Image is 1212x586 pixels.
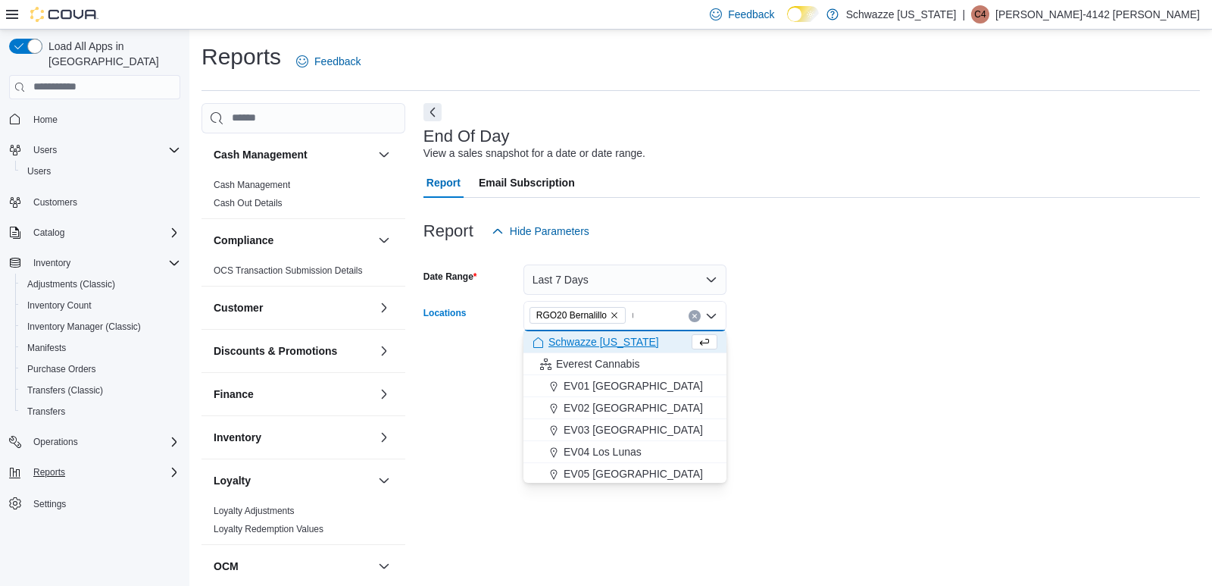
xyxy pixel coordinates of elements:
[486,216,595,246] button: Hide Parameters
[214,387,372,402] button: Finance
[974,5,986,24] span: C4
[27,278,115,290] span: Adjustments (Classic)
[728,7,774,22] span: Feedback
[27,406,65,418] span: Transfers
[214,300,263,315] h3: Customer
[27,110,180,129] span: Home
[214,473,251,488] h3: Loyalty
[375,385,393,403] button: Finance
[33,114,58,126] span: Home
[15,380,186,401] button: Transfers (Classic)
[21,275,121,293] a: Adjustments (Classic)
[523,419,726,441] button: EV03 [GEOGRAPHIC_DATA]
[523,265,726,295] button: Last 7 Days
[21,403,180,421] span: Transfers
[3,191,186,213] button: Customers
[214,300,372,315] button: Customer
[423,222,473,240] h3: Report
[201,502,405,544] div: Loyalty
[27,494,180,512] span: Settings
[21,360,102,378] a: Purchase Orders
[375,146,393,164] button: Cash Management
[426,168,461,198] span: Report
[214,179,290,191] span: Cash Management
[3,108,186,130] button: Home
[27,463,180,481] span: Reports
[423,307,467,319] label: Locations
[30,7,98,22] img: Cova
[27,384,103,396] span: Transfers (Classic)
[15,316,186,337] button: Inventory Manager (Classic)
[214,147,308,162] h3: Cash Management
[214,265,363,276] a: OCS Transaction Submission Details
[201,262,405,286] div: Compliance
[201,176,405,218] div: Cash Management
[479,168,575,198] span: Email Subscription
[3,222,186,243] button: Catalog
[27,495,72,513] a: Settings
[27,141,63,159] button: Users
[27,165,51,177] span: Users
[201,42,281,72] h1: Reports
[564,466,703,481] span: EV05 [GEOGRAPHIC_DATA]
[21,339,180,357] span: Manifests
[3,252,186,274] button: Inventory
[33,466,65,478] span: Reports
[21,162,57,180] a: Users
[42,39,180,69] span: Load All Apps in [GEOGRAPHIC_DATA]
[523,463,726,485] button: EV05 [GEOGRAPHIC_DATA]
[564,400,703,415] span: EV02 [GEOGRAPHIC_DATA]
[21,275,180,293] span: Adjustments (Classic)
[21,318,147,336] a: Inventory Manager (Classic)
[423,271,477,283] label: Date Range
[21,381,180,400] span: Transfers (Classic)
[510,224,589,239] span: Hide Parameters
[27,193,83,212] a: Customers
[536,308,607,323] span: RGO20 Bernalillo
[3,492,186,514] button: Settings
[27,224,70,242] button: Catalog
[523,397,726,419] button: EV02 [GEOGRAPHIC_DATA]
[214,197,283,209] span: Cash Out Details
[971,5,989,24] div: Cindy-4142 Aguilar
[21,318,180,336] span: Inventory Manager (Classic)
[423,127,510,146] h3: End Of Day
[214,387,254,402] h3: Finance
[548,334,659,349] span: Schwazze [US_STATE]
[15,401,186,422] button: Transfers
[214,180,290,190] a: Cash Management
[21,296,180,315] span: Inventory Count
[787,22,788,23] span: Dark Mode
[214,523,323,535] span: Loyalty Redemption Values
[523,331,726,353] button: Schwazze [US_STATE]
[523,375,726,397] button: EV01 [GEOGRAPHIC_DATA]
[33,498,66,510] span: Settings
[214,559,372,574] button: OCM
[27,141,180,159] span: Users
[375,342,393,360] button: Discounts & Promotions
[214,506,295,516] a: Loyalty Adjustments
[214,343,372,359] button: Discounts & Promotions
[423,146,645,161] div: View a sales snapshot for a date or date range.
[705,310,717,322] button: Close list of options
[214,559,239,574] h3: OCM
[375,299,393,317] button: Customer
[214,524,323,534] a: Loyalty Redemption Values
[27,254,180,272] span: Inventory
[375,472,393,490] button: Loyalty
[3,462,186,483] button: Reports
[27,433,180,451] span: Operations
[9,102,180,554] nav: Complex example
[846,5,957,24] p: Schwazze [US_STATE]
[21,296,98,315] a: Inventory Count
[33,257,70,269] span: Inventory
[15,359,186,380] button: Purchase Orders
[214,147,372,162] button: Cash Management
[290,46,367,77] a: Feedback
[21,360,180,378] span: Purchase Orders
[214,430,372,445] button: Inventory
[33,144,57,156] span: Users
[214,343,337,359] h3: Discounts & Promotions
[21,162,180,180] span: Users
[995,5,1200,24] p: [PERSON_NAME]-4142 [PERSON_NAME]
